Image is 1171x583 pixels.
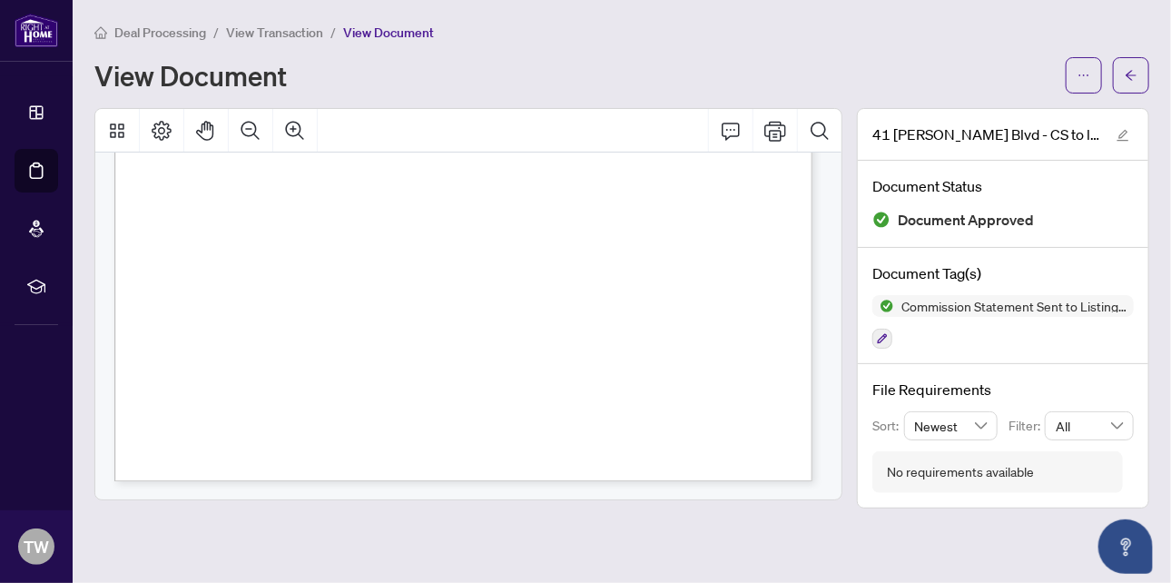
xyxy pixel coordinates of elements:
[1098,519,1153,574] button: Open asap
[872,379,1134,400] h4: File Requirements
[872,416,904,436] p: Sort:
[94,26,107,39] span: home
[872,211,891,229] img: Document Status
[213,22,219,43] li: /
[15,14,58,47] img: logo
[1009,416,1045,436] p: Filter:
[1078,69,1090,82] span: ellipsis
[872,295,894,317] img: Status Icon
[24,534,49,559] span: TW
[872,124,1099,145] span: 41 [PERSON_NAME] Blvd - CS to listing brokerage.pdf
[114,25,206,41] span: Deal Processing
[1117,129,1129,142] span: edit
[1125,69,1137,82] span: arrow-left
[94,61,287,90] h1: View Document
[915,412,988,440] span: Newest
[343,25,434,41] span: View Document
[872,262,1134,284] h4: Document Tag(s)
[887,462,1034,482] div: No requirements available
[226,25,323,41] span: View Transaction
[330,22,336,43] li: /
[1056,412,1123,440] span: All
[872,175,1134,197] h4: Document Status
[894,300,1134,312] span: Commission Statement Sent to Listing Brokerage
[898,208,1034,232] span: Document Approved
